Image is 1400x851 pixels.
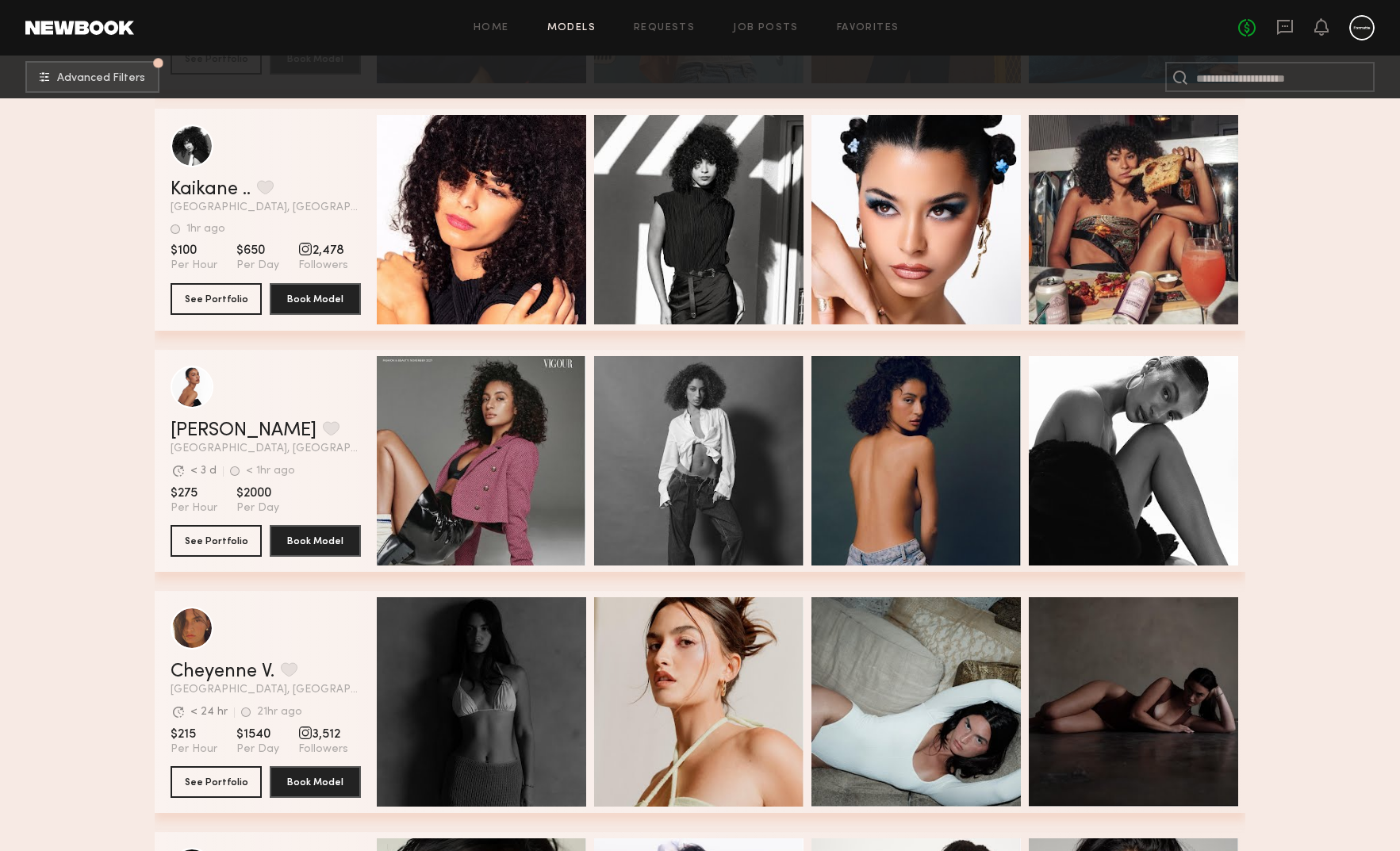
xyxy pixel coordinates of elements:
[270,766,361,798] button: Book Model
[236,501,279,516] span: Per Day
[270,525,361,557] button: Book Model
[190,466,217,477] div: < 3 d
[733,23,799,33] a: Job Posts
[171,662,274,681] a: Cheyenne V.
[171,421,316,440] a: [PERSON_NAME]
[171,443,361,454] span: [GEOGRAPHIC_DATA], [GEOGRAPHIC_DATA]
[236,243,279,259] span: $650
[25,61,159,93] button: Advanced Filters
[246,466,295,477] div: < 1hr ago
[186,224,225,235] div: 1hr ago
[171,180,251,199] a: Kaikane ..
[474,23,509,33] a: Home
[257,707,302,718] div: 21hr ago
[171,742,217,757] span: Per Hour
[298,259,348,273] span: Followers
[171,283,262,315] button: See Portfolio
[298,726,348,742] span: 3,512
[236,259,279,273] span: Per Day
[171,525,262,557] button: See Portfolio
[171,259,217,273] span: Per Hour
[634,23,695,33] a: Requests
[190,707,228,718] div: < 24 hr
[57,73,145,84] span: Advanced Filters
[171,243,217,259] span: $100
[171,202,361,213] span: [GEOGRAPHIC_DATA], [GEOGRAPHIC_DATA]
[236,742,279,757] span: Per Day
[236,726,279,742] span: $1540
[298,742,348,757] span: Followers
[270,283,361,315] button: Book Model
[171,766,262,798] button: See Portfolio
[171,684,361,696] span: [GEOGRAPHIC_DATA], [GEOGRAPHIC_DATA]
[298,243,348,259] span: 2,478
[171,726,217,742] span: $215
[171,485,217,501] span: $275
[547,23,596,33] a: Models
[837,23,899,33] a: Favorites
[171,501,217,516] span: Per Hour
[236,485,279,501] span: $2000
